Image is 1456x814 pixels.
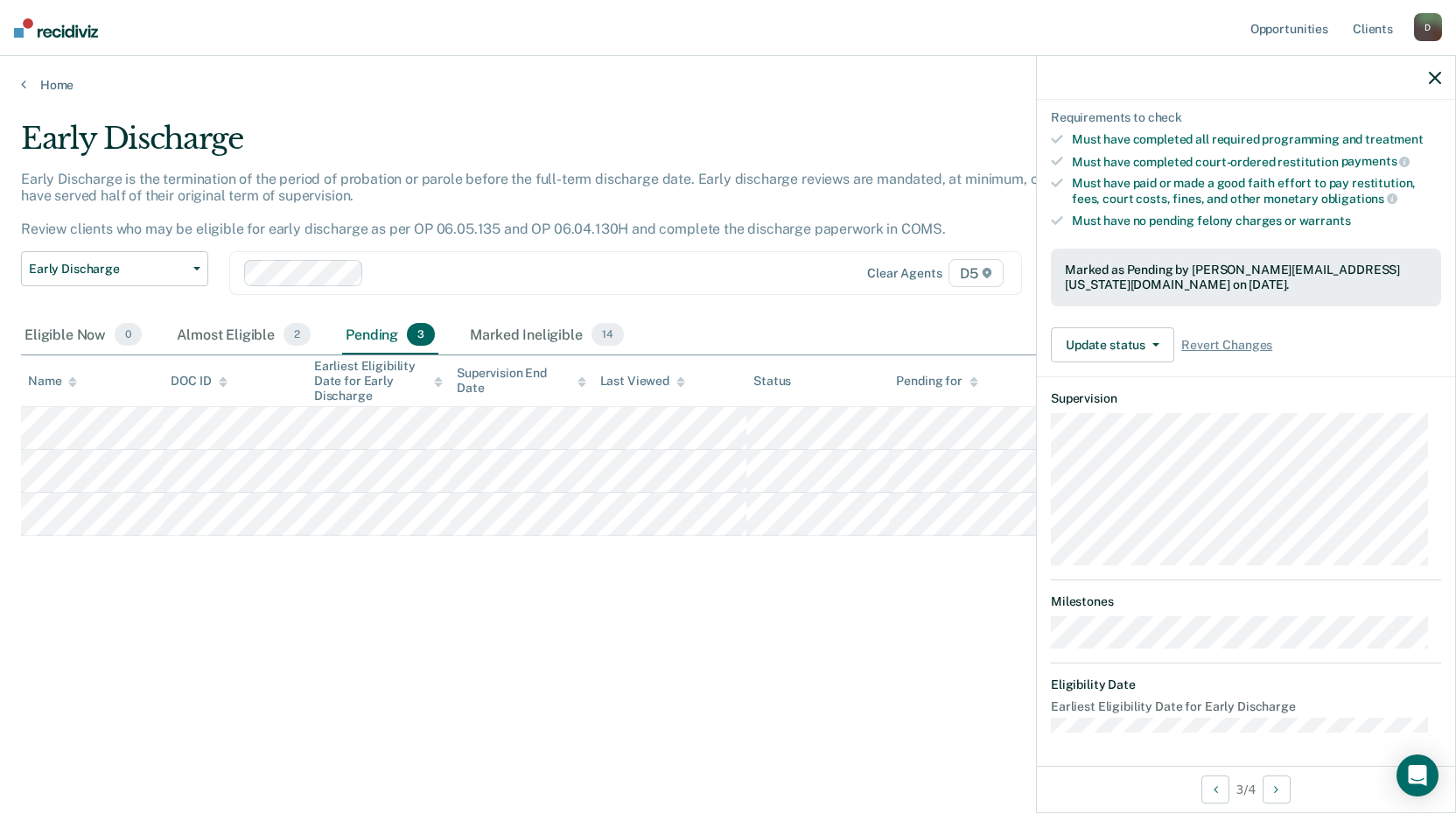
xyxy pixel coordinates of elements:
[1051,594,1441,609] dt: Milestones
[29,262,186,277] span: Early Discharge
[466,316,626,354] div: Marked Ineligible
[1051,699,1441,714] dt: Earliest Eligibility Date for Early Discharge
[21,121,1113,171] div: Early Discharge
[591,323,624,346] span: 14
[1396,754,1438,796] div: Open Intercom Messenger
[1365,132,1424,146] span: treatment
[1072,154,1441,170] div: Must have completed court-ordered restitution
[1072,176,1441,206] div: Must have paid or made a good faith effort to pay restitution, fees, court costs, fines, and othe...
[1051,391,1441,406] dt: Supervision
[1263,775,1291,803] button: Next Opportunity
[1051,677,1441,692] dt: Eligibility Date
[21,316,145,354] div: Eligible Now
[1051,110,1441,125] div: Requirements to check
[1051,327,1174,362] button: Update status
[457,366,585,396] div: Supervision End Date
[21,77,1435,93] a: Home
[115,323,142,346] span: 0
[753,374,791,389] div: Status
[1072,214,1441,228] div: Must have no pending felony charges or
[171,374,227,389] div: DOC ID
[1201,775,1229,803] button: Previous Opportunity
[1341,154,1410,168] span: payments
[896,374,977,389] div: Pending for
[407,323,435,346] span: 3
[1321,192,1397,206] span: obligations
[28,374,77,389] div: Name
[173,316,314,354] div: Almost Eligible
[283,323,311,346] span: 2
[948,259,1004,287] span: D5
[342,316,438,354] div: Pending
[600,374,685,389] div: Last Viewed
[1065,263,1427,292] div: Marked as Pending by [PERSON_NAME][EMAIL_ADDRESS][US_STATE][DOMAIN_NAME] on [DATE].
[1414,13,1442,41] div: D
[1299,214,1351,228] span: warrants
[867,266,941,281] div: Clear agents
[1037,766,1455,812] div: 3 / 4
[14,18,98,38] img: Recidiviz
[1072,132,1441,147] div: Must have completed all required programming and
[1181,338,1272,353] span: Revert Changes
[314,359,443,403] div: Earliest Eligibility Date for Early Discharge
[21,171,1108,238] p: Early Discharge is the termination of the period of probation or parole before the full-term disc...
